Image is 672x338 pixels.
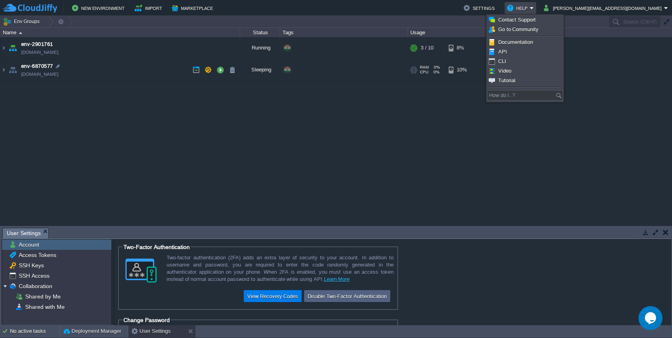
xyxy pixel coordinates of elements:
[487,76,563,85] a: Tutorial
[487,57,563,66] a: CLI
[172,3,215,13] button: Marketplace
[3,16,42,27] button: Env Groups
[72,3,127,13] button: New Environment
[498,77,515,83] span: Tutorial
[487,47,563,56] a: API
[463,3,497,13] button: Settings
[544,3,664,13] button: [PERSON_NAME][EMAIL_ADDRESS][DOMAIN_NAME]
[17,262,45,269] a: SSH Keys
[638,306,664,330] iframe: chat widget
[17,251,58,259] a: Access Tokens
[498,49,507,55] span: API
[21,48,58,56] a: [DOMAIN_NAME]
[408,28,493,37] div: Usage
[7,37,18,59] img: AMDAwAAAACH5BAEAAAAALAAAAAABAAEAAAICRAEAOw==
[3,3,57,13] img: CloudJiffy
[305,291,389,301] button: Disable Two-Factor Authentication
[0,59,7,81] img: AMDAwAAAACH5BAEAAAAALAAAAAABAAEAAAICRAEAOw==
[449,59,475,81] div: 10%
[420,65,429,70] span: RAM
[135,3,165,13] button: Import
[0,37,7,59] img: AMDAwAAAACH5BAEAAAAALAAAAAABAAEAAAICRAEAOw==
[240,37,280,59] div: Running
[498,17,536,23] span: Contact Support
[21,62,53,70] a: env-6870577
[498,68,511,74] span: Video
[432,65,440,70] span: 0%
[19,32,22,34] img: AMDAwAAAACH5BAEAAAAALAAAAAABAAEAAAICRAEAOw==
[240,59,280,81] div: Sleeping
[21,40,53,48] a: env-2901761
[123,244,190,250] span: Two-Factor Authentication
[431,70,439,75] span: 0%
[487,25,563,34] a: Go to Community
[487,67,563,75] a: Video
[123,317,170,323] span: Change Password
[24,293,62,300] a: Shared by Me
[7,59,18,81] img: AMDAwAAAACH5BAEAAAAALAAAAAABAAEAAAICRAEAOw==
[17,272,51,279] a: SSH Access
[498,26,539,32] span: Go to Community
[280,28,408,37] div: Tags
[487,16,563,24] a: Contact Support
[24,303,66,310] a: Shared with Me
[449,37,475,59] div: 8%
[10,325,60,338] div: No active tasks
[507,3,530,13] button: Help
[17,283,54,290] a: Collaboration
[21,70,58,78] a: [DOMAIN_NAME]
[7,228,41,238] span: User Settings
[64,327,121,335] button: Deployment Manager
[498,58,506,64] span: CLI
[421,37,433,59] div: 3 / 10
[420,70,428,75] span: CPU
[324,276,350,282] a: Learn More
[487,38,563,47] a: Documentation
[131,327,171,335] button: User Settings
[498,39,533,45] span: Documentation
[1,28,240,37] div: Name
[167,254,394,283] div: Two-factor authentication (2FA) adds an extra layer of security to your account. In addition to u...
[241,28,280,37] div: Status
[245,291,300,301] button: View Recovery Codes
[17,241,40,248] a: Account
